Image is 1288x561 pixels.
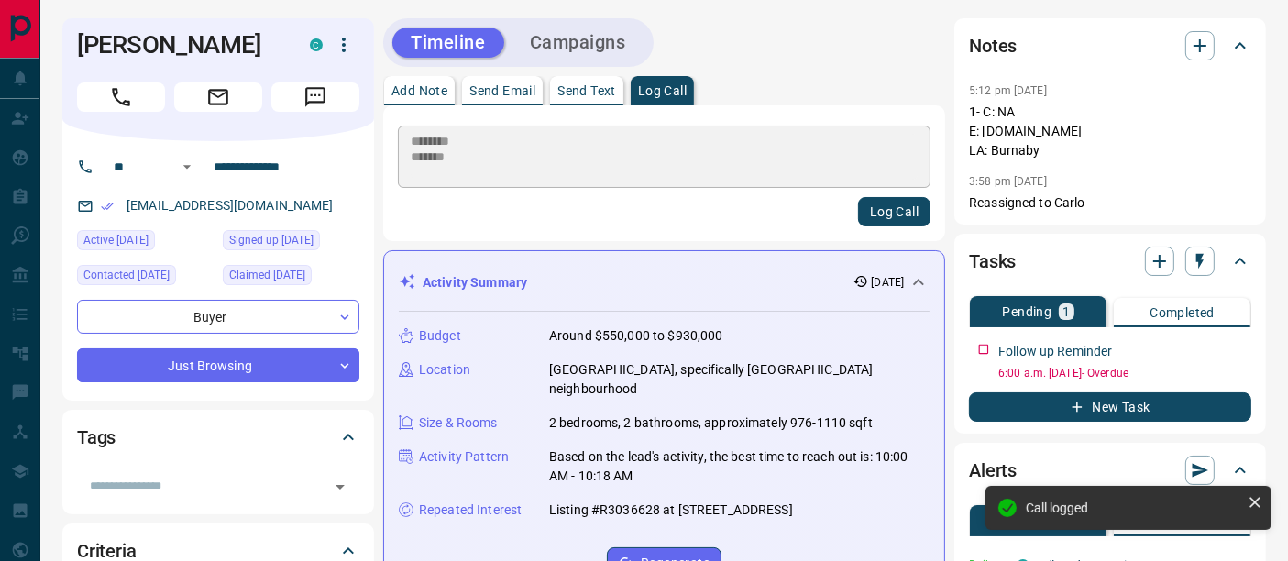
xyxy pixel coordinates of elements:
p: [GEOGRAPHIC_DATA], specifically [GEOGRAPHIC_DATA] neighbourhood [549,360,930,399]
div: Tags [77,415,359,459]
div: Wed Sep 10 2025 [223,230,359,256]
button: Open [176,156,198,178]
p: Location [419,360,470,379]
p: Add Note [391,84,447,97]
button: Timeline [392,27,504,58]
p: Activity Summary [423,273,527,292]
div: Call logged [1026,500,1240,515]
div: condos.ca [310,38,323,51]
div: Just Browsing [77,348,359,382]
p: Pending [1003,305,1052,318]
p: Around $550,000 to $930,000 [549,326,723,346]
p: Repeated Interest [419,500,522,520]
p: Size & Rooms [419,413,498,433]
span: Signed up [DATE] [229,231,314,249]
p: 3:58 pm [DATE] [969,175,1047,188]
p: Follow up Reminder [998,342,1112,361]
div: Alerts [969,448,1251,492]
span: Call [77,82,165,112]
span: Message [271,82,359,112]
span: Contacted [DATE] [83,266,170,284]
p: Log Call [638,84,687,97]
span: Email [174,82,262,112]
p: [DATE] [872,274,905,291]
p: Send Email [469,84,535,97]
h2: Tasks [969,247,1016,276]
button: New Task [969,392,1251,422]
p: Budget [419,326,461,346]
p: Activity Pattern [419,447,509,467]
p: 5:12 pm [DATE] [969,84,1047,97]
div: Activity Summary[DATE] [399,266,930,300]
p: Send Text [557,84,616,97]
p: 6:00 a.m. [DATE] - Overdue [998,365,1251,381]
p: Reassigned to Carlo [969,193,1251,213]
h2: Alerts [969,456,1017,485]
p: 2 bedrooms, 2 bathrooms, approximately 976-1110 sqft [549,413,873,433]
div: Tasks [969,239,1251,283]
div: Wed Sep 10 2025 [77,230,214,256]
button: Open [327,474,353,500]
button: Log Call [858,197,930,226]
button: Campaigns [512,27,644,58]
p: Completed [1150,306,1215,319]
svg: Email Verified [101,200,114,213]
h2: Tags [77,423,116,452]
span: Claimed [DATE] [229,266,305,284]
h2: Notes [969,31,1017,60]
div: Buyer [77,300,359,334]
h1: [PERSON_NAME] [77,30,282,60]
p: 1- C: NA E: [DOMAIN_NAME] LA: Burnaby [969,103,1251,160]
div: Wed Sep 10 2025 [223,265,359,291]
p: Listing #R3036628 at [STREET_ADDRESS] [549,500,793,520]
div: Wed Sep 10 2025 [77,265,214,291]
p: Based on the lead's activity, the best time to reach out is: 10:00 AM - 10:18 AM [549,447,930,486]
p: 1 [1062,305,1070,318]
div: Notes [969,24,1251,68]
span: Active [DATE] [83,231,149,249]
a: [EMAIL_ADDRESS][DOMAIN_NAME] [127,198,334,213]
